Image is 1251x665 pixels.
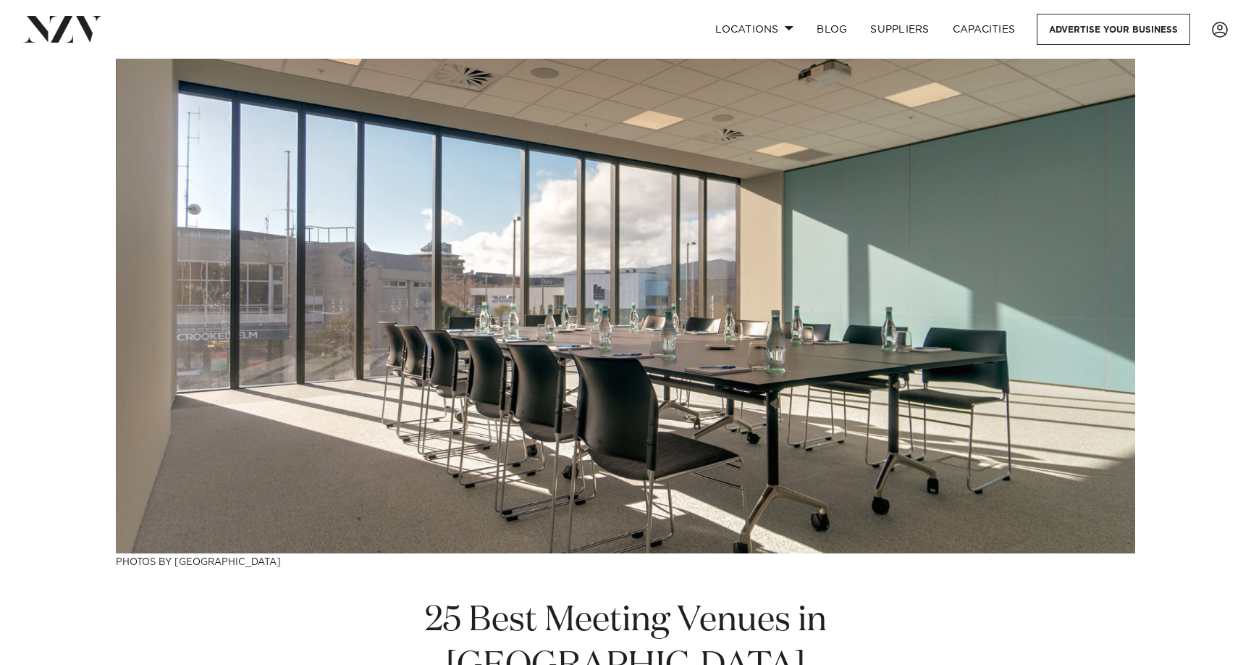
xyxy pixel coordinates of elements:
[859,14,940,45] a: SUPPLIERS
[704,14,805,45] a: Locations
[1037,14,1190,45] a: Advertise your business
[23,16,102,42] img: nzv-logo.png
[941,14,1027,45] a: Capacities
[116,553,1135,569] h3: Photos by [GEOGRAPHIC_DATA]
[116,59,1135,553] img: 25 Best Meeting Venues in Wellington
[805,14,859,45] a: BLOG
